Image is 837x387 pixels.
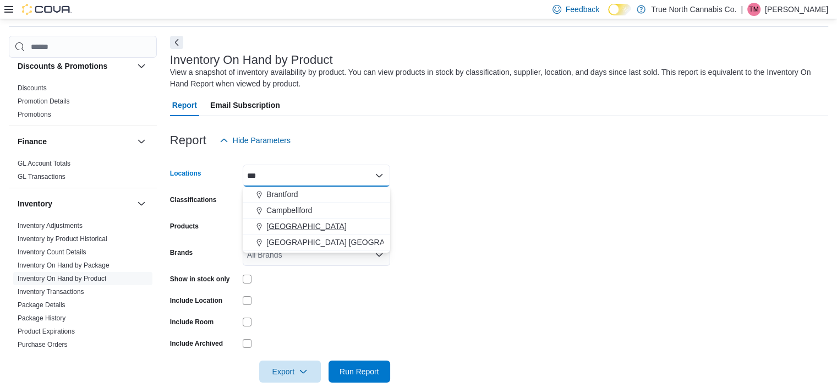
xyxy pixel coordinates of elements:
a: Promotion Details [18,97,70,105]
span: Inventory by Product Historical [18,235,107,243]
a: Package Details [18,301,65,309]
span: Promotion Details [18,97,70,106]
a: Product Expirations [18,328,75,335]
div: Choose from the following options [243,187,390,250]
a: Discounts [18,84,47,92]
span: GL Transactions [18,172,65,181]
button: Next [170,36,183,49]
img: Cova [22,4,72,15]
button: Brantford [243,187,390,203]
button: Inventory [18,198,133,209]
span: Inventory On Hand by Product [18,274,106,283]
span: [GEOGRAPHIC_DATA] [266,221,347,232]
p: | [741,3,743,16]
h3: Inventory [18,198,52,209]
h3: Inventory On Hand by Product [170,53,333,67]
span: [GEOGRAPHIC_DATA] [GEOGRAPHIC_DATA] [GEOGRAPHIC_DATA] [266,237,511,248]
span: Product Expirations [18,327,75,336]
a: Inventory by Product Historical [18,235,107,243]
button: Discounts & Promotions [18,61,133,72]
a: GL Transactions [18,173,65,181]
button: [GEOGRAPHIC_DATA] [GEOGRAPHIC_DATA] [GEOGRAPHIC_DATA] [243,235,390,250]
span: Dark Mode [608,15,609,16]
a: Purchase Orders [18,341,68,348]
button: Discounts & Promotions [135,59,148,73]
div: Tarryn Marr [747,3,761,16]
label: Show in stock only [170,275,230,284]
button: [GEOGRAPHIC_DATA] [243,219,390,235]
span: Report [172,94,197,116]
label: Include Location [170,296,222,305]
h3: Report [170,134,206,147]
a: Inventory On Hand by Package [18,261,110,269]
label: Include Room [170,318,214,326]
div: Inventory [9,219,157,382]
a: GL Account Totals [18,160,70,167]
span: Promotions [18,110,51,119]
span: Feedback [566,4,599,15]
a: Promotions [18,111,51,118]
a: Inventory Transactions [18,288,84,296]
h3: Discounts & Promotions [18,61,107,72]
span: Inventory Adjustments [18,221,83,230]
span: Inventory Transactions [18,287,84,296]
label: Products [170,222,199,231]
button: Finance [18,136,133,147]
span: Hide Parameters [233,135,291,146]
button: Inventory [135,197,148,210]
label: Brands [170,248,193,257]
span: Inventory On Hand by Package [18,261,110,270]
div: Finance [9,157,157,188]
button: Open list of options [375,250,384,259]
span: GL Account Totals [18,159,70,168]
span: Email Subscription [210,94,280,116]
span: Package History [18,314,65,323]
button: Run Report [329,361,390,383]
span: TM [749,3,758,16]
button: Close list of options [375,171,384,180]
button: Finance [135,135,148,148]
span: Purchase Orders [18,340,68,349]
span: Run Report [340,366,379,377]
a: Inventory Adjustments [18,222,83,230]
a: Inventory Count Details [18,248,86,256]
h3: Finance [18,136,47,147]
label: Classifications [170,195,217,204]
button: Hide Parameters [215,129,295,151]
a: Inventory On Hand by Product [18,275,106,282]
p: True North Cannabis Co. [651,3,736,16]
div: View a snapshot of inventory availability by product. You can view products in stock by classific... [170,67,823,90]
button: Campbellford [243,203,390,219]
a: Package History [18,314,65,322]
button: Export [259,361,321,383]
label: Include Archived [170,339,223,348]
span: Brantford [266,189,298,200]
div: Discounts & Promotions [9,81,157,126]
p: [PERSON_NAME] [765,3,828,16]
span: Export [266,361,314,383]
input: Dark Mode [608,4,631,15]
label: Locations [170,169,201,178]
span: Campbellford [266,205,312,216]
